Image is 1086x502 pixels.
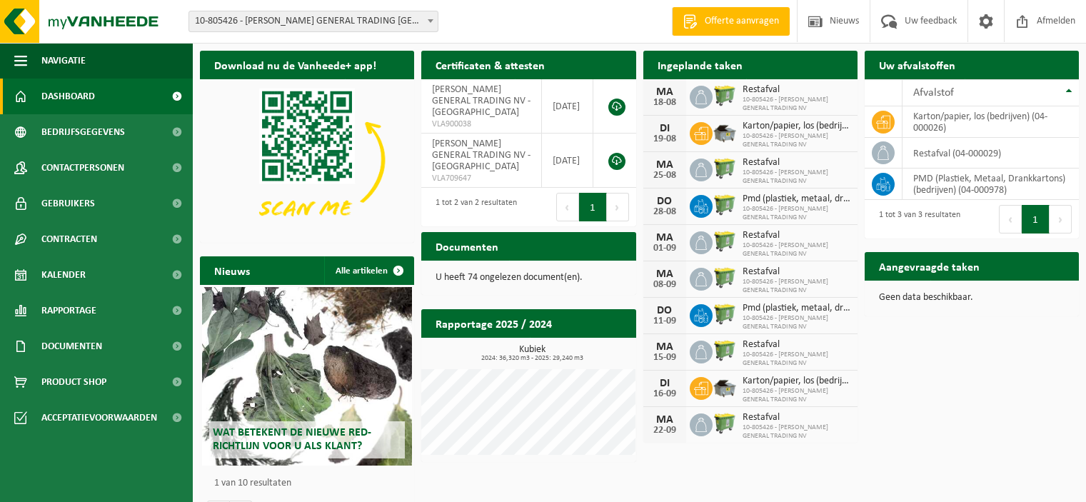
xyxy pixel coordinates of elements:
[713,229,737,253] img: WB-0660-HPE-GN-51
[743,266,850,278] span: Restafval
[650,305,679,316] div: DO
[650,86,679,98] div: MA
[650,268,679,280] div: MA
[650,426,679,436] div: 22-09
[650,389,679,399] div: 16-09
[913,87,954,99] span: Afvalstof
[1022,205,1050,234] button: 1
[421,309,566,337] h2: Rapportage 2025 / 2024
[672,7,790,36] a: Offerte aanvragen
[650,159,679,171] div: MA
[743,96,850,113] span: 10-805426 - [PERSON_NAME] GENERAL TRADING NV
[643,51,757,79] h2: Ingeplande taken
[713,411,737,436] img: WB-0660-HPE-GN-51
[865,252,994,280] h2: Aangevraagde taken
[743,376,850,387] span: Karton/papier, los (bedrijven)
[713,338,737,363] img: WB-0660-HPE-GN-51
[421,51,559,79] h2: Certificaten & attesten
[743,303,850,314] span: Pmd (plastiek, metaal, drankkartons) (bedrijven)
[650,280,679,290] div: 08-09
[41,257,86,293] span: Kalender
[650,134,679,144] div: 19-08
[432,139,531,172] span: [PERSON_NAME] GENERAL TRADING NV - [GEOGRAPHIC_DATA]
[213,427,371,452] span: Wat betekent de nieuwe RED-richtlijn voor u als klant?
[743,387,850,404] span: 10-805426 - [PERSON_NAME] GENERAL TRADING NV
[41,293,96,328] span: Rapportage
[41,328,102,364] span: Documenten
[879,293,1065,303] p: Geen data beschikbaar.
[743,339,850,351] span: Restafval
[713,375,737,399] img: WB-5000-GAL-GY-01
[903,138,1079,169] td: restafval (04-000029)
[579,193,607,221] button: 1
[41,400,157,436] span: Acceptatievoorwaarden
[650,207,679,217] div: 28-08
[432,84,531,118] span: [PERSON_NAME] GENERAL TRADING NV - [GEOGRAPHIC_DATA]
[743,241,850,258] span: 10-805426 - [PERSON_NAME] GENERAL TRADING NV
[432,173,531,184] span: VLA709647
[41,79,95,114] span: Dashboard
[743,205,850,222] span: 10-805426 - [PERSON_NAME] GENERAL TRADING NV
[701,14,783,29] span: Offerte aanvragen
[200,256,264,284] h2: Nieuws
[556,193,579,221] button: Previous
[428,191,517,223] div: 1 tot 2 van 2 resultaten
[650,378,679,389] div: DI
[743,194,850,205] span: Pmd (plastiek, metaal, drankkartons) (bedrijven)
[41,221,97,257] span: Contracten
[428,355,635,362] span: 2024: 36,320 m3 - 2025: 29,240 m3
[41,186,95,221] span: Gebruikers
[607,193,629,221] button: Next
[650,341,679,353] div: MA
[713,120,737,144] img: WB-5000-GAL-GY-01
[436,273,621,283] p: U heeft 74 ongelezen document(en).
[650,196,679,207] div: DO
[650,123,679,134] div: DI
[713,156,737,181] img: WB-0660-HPE-GN-51
[421,232,513,260] h2: Documenten
[214,478,407,488] p: 1 van 10 resultaten
[41,364,106,400] span: Product Shop
[650,414,679,426] div: MA
[743,278,850,295] span: 10-805426 - [PERSON_NAME] GENERAL TRADING NV
[743,169,850,186] span: 10-805426 - [PERSON_NAME] GENERAL TRADING NV
[713,266,737,290] img: WB-0660-HPE-GN-51
[650,171,679,181] div: 25-08
[872,204,960,235] div: 1 tot 3 van 3 resultaten
[1050,205,1072,234] button: Next
[743,412,850,423] span: Restafval
[41,114,125,150] span: Bedrijfsgegevens
[903,169,1079,200] td: PMD (Plastiek, Metaal, Drankkartons) (bedrijven) (04-000978)
[903,106,1079,138] td: karton/papier, los (bedrijven) (04-000026)
[41,43,86,79] span: Navigatie
[743,351,850,368] span: 10-805426 - [PERSON_NAME] GENERAL TRADING NV
[743,314,850,331] span: 10-805426 - [PERSON_NAME] GENERAL TRADING NV
[743,84,850,96] span: Restafval
[650,316,679,326] div: 11-09
[743,230,850,241] span: Restafval
[713,302,737,326] img: WB-0660-HPE-GN-51
[743,132,850,149] span: 10-805426 - [PERSON_NAME] GENERAL TRADING NV
[200,79,414,240] img: Download de VHEPlus App
[650,353,679,363] div: 15-09
[743,157,850,169] span: Restafval
[428,345,635,362] h3: Kubiek
[189,11,438,31] span: 10-805426 - GHASSAN ABOUD GENERAL TRADING NV - ANTWERPEN
[530,337,635,366] a: Bekijk rapportage
[542,79,593,134] td: [DATE]
[865,51,970,79] h2: Uw afvalstoffen
[713,193,737,217] img: WB-0660-HPE-GN-51
[999,205,1022,234] button: Previous
[542,134,593,188] td: [DATE]
[713,84,737,108] img: WB-0660-HPE-GN-51
[650,244,679,253] div: 01-09
[650,232,679,244] div: MA
[200,51,391,79] h2: Download nu de Vanheede+ app!
[188,11,438,32] span: 10-805426 - GHASSAN ABOUD GENERAL TRADING NV - ANTWERPEN
[743,423,850,441] span: 10-805426 - [PERSON_NAME] GENERAL TRADING NV
[650,98,679,108] div: 18-08
[432,119,531,130] span: VLA900038
[324,256,413,285] a: Alle artikelen
[41,150,124,186] span: Contactpersonen
[743,121,850,132] span: Karton/papier, los (bedrijven)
